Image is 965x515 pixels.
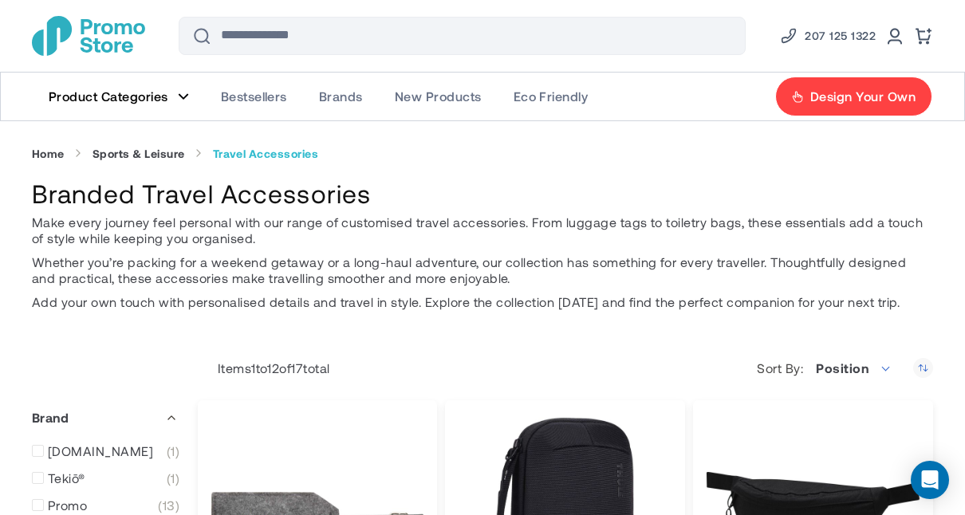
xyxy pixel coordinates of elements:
[807,352,901,384] span: Position
[93,147,185,161] a: Sports & Leisure
[48,497,87,513] span: Promo
[32,254,933,286] p: Whether you’re packing for a weekend getaway or a long-haul adventure, our collection has somethi...
[49,88,168,104] span: Product Categories
[913,358,933,378] a: Set Descending Direction
[498,73,605,120] a: Eco Friendly
[805,26,876,45] span: 207 125 1322
[183,17,221,55] button: Search
[779,26,876,45] a: Phone
[48,470,85,486] span: Tekiō®
[32,497,179,513] a: Promo 13
[205,73,303,120] a: Bestsellers
[167,470,179,486] span: 1
[32,16,145,56] a: store logo
[167,443,179,459] span: 1
[911,461,949,499] div: Open Intercom Messenger
[810,88,916,104] span: Design Your Own
[775,77,932,116] a: Design Your Own
[395,88,482,104] span: New Products
[32,16,145,56] img: Promotional Merchandise
[158,497,179,513] span: 13
[816,360,868,375] span: Position
[221,88,287,104] span: Bestsellers
[32,147,65,161] a: Home
[251,360,255,375] span: 1
[198,360,330,376] p: Items to of total
[757,360,807,376] label: Sort By
[32,176,933,210] h1: Branded Travel Accessories
[32,294,933,310] p: Add your own touch with personalised details and travel in style. Explore the collection [DATE] a...
[32,398,179,438] div: Brand
[32,214,933,246] p: Make every journey feel personal with our range of customised travel accessories. From luggage ta...
[33,73,205,120] a: Product Categories
[32,470,179,486] a: Tekiō® 1
[32,443,179,459] a: [DOMAIN_NAME] 1
[267,360,279,375] span: 12
[379,73,498,120] a: New Products
[303,73,379,120] a: Brands
[514,88,589,104] span: Eco Friendly
[213,147,319,161] strong: Travel Accessories
[319,88,363,104] span: Brands
[291,360,303,375] span: 17
[48,443,153,459] span: [DOMAIN_NAME]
